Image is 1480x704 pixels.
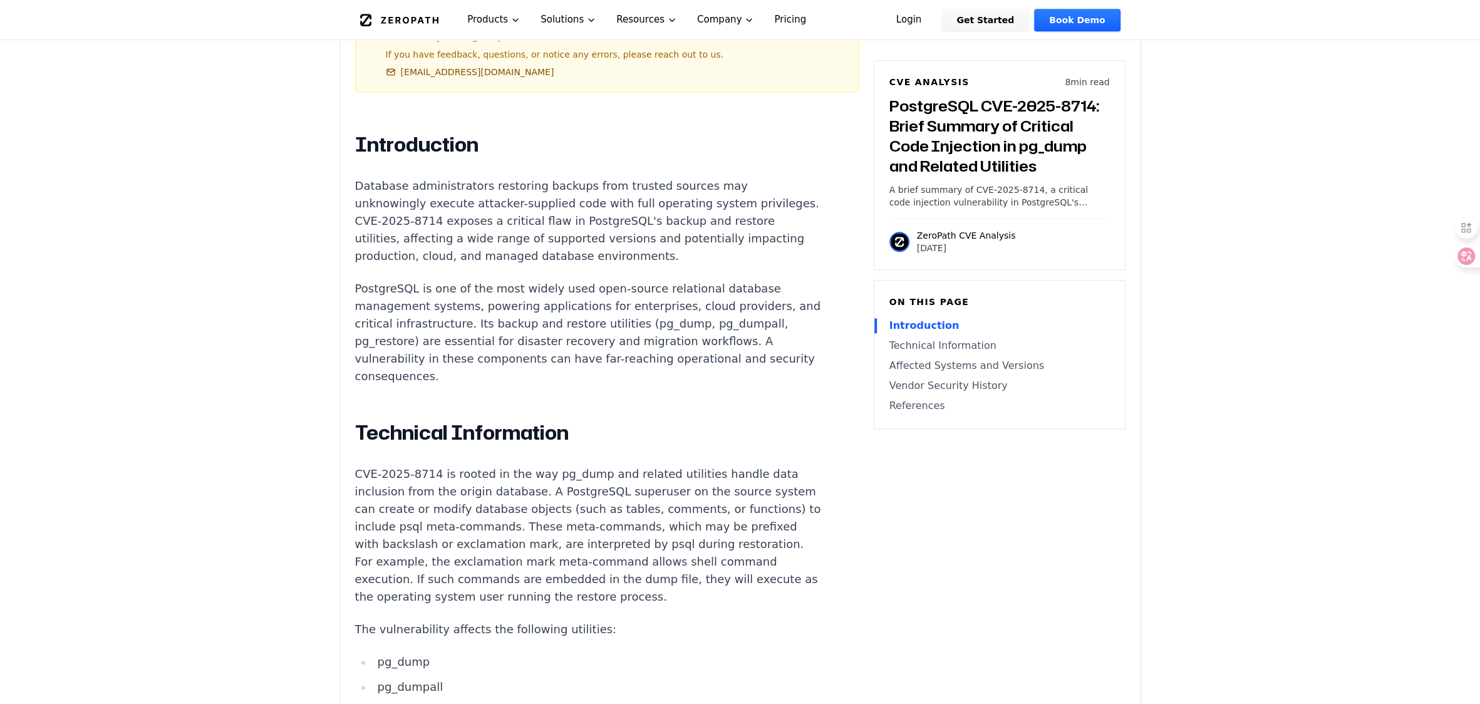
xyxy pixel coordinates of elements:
img: ZeroPath CVE Analysis [889,232,909,252]
p: ZeroPath CVE Analysis [917,229,1016,242]
p: A brief summary of CVE-2025-8714, a critical code injection vulnerability in PostgreSQL's pg_dump... [889,184,1110,209]
p: If you have feedback, questions, or notice any errors, please reach out to us. [386,48,848,61]
a: Introduction [889,318,1110,333]
h6: CVE Analysis [889,76,970,88]
a: Login [881,9,937,31]
h6: On this page [889,296,1110,308]
a: Vendor Security History [889,378,1110,393]
h2: Technical Information [355,420,821,445]
p: Database administrators restoring backups from trusted sources may unknowingly execute attacker-s... [355,177,821,265]
h2: Introduction [355,132,821,157]
p: [DATE] [917,242,1016,254]
p: The vulnerability affects the following utilities: [355,621,821,638]
h3: PostgreSQL CVE-2025-8714: Brief Summary of Critical Code Injection in pg_dump and Related Utilities [889,96,1110,176]
li: pg_dumpall [373,678,821,696]
a: [EMAIL_ADDRESS][DOMAIN_NAME] [386,66,554,78]
a: Get Started [941,9,1029,31]
p: CVE-2025-8714 is rooted in the way pg_dump and related utilities handle data inclusion from the o... [355,465,821,606]
a: Affected Systems and Versions [889,358,1110,373]
a: Technical Information [889,338,1110,353]
p: PostgreSQL is one of the most widely used open-source relational database management systems, pow... [355,280,821,385]
a: References [889,398,1110,413]
li: pg_dump [373,653,821,671]
a: Book Demo [1034,9,1120,31]
p: 8 min read [1065,76,1109,88]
